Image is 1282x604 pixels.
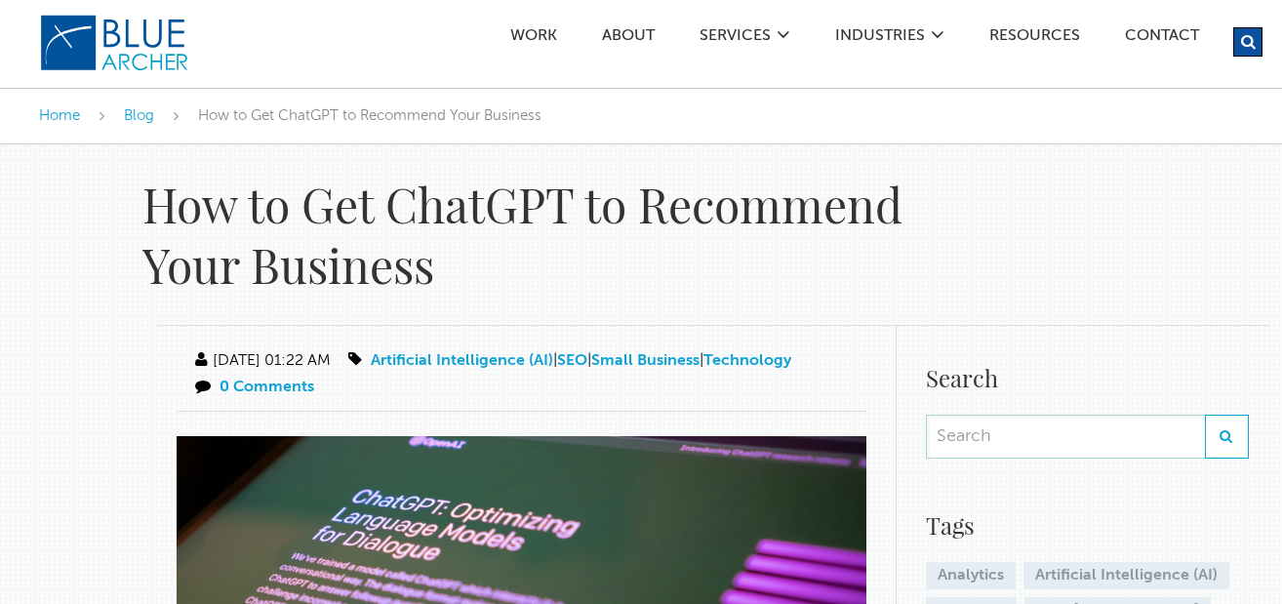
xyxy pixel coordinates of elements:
a: Industries [834,28,926,49]
img: Blue Archer Logo [39,14,190,72]
a: Work [509,28,558,49]
a: Technology [703,353,791,369]
a: Resources [988,28,1081,49]
a: Home [39,108,80,123]
a: SEO [557,353,587,369]
input: Search [926,415,1205,459]
a: Blog [124,108,154,123]
span: How to Get ChatGPT to Recommend Your Business [198,108,541,123]
a: Small Business [591,353,700,369]
a: Artificial Intelligence (AI) [1023,562,1229,589]
span: [DATE] 01:22 AM [191,353,331,369]
span: | | | [344,353,791,369]
a: Artificial Intelligence (AI) [371,353,553,369]
a: ABOUT [601,28,656,49]
h1: How to Get ChatGPT to Recommend Your Business [142,174,932,296]
h4: Search [926,360,1249,395]
a: SERVICES [699,28,772,49]
h4: Tags [926,507,1249,543]
a: Contact [1124,28,1200,49]
a: Analytics [926,562,1016,589]
a: 0 Comments [220,380,314,395]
